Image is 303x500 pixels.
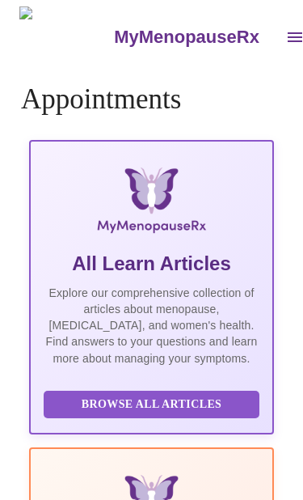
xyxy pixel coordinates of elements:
[112,9,276,66] a: MyMenopauseRx
[44,391,259,419] button: Browse All Articles
[44,396,263,409] a: Browse All Articles
[114,27,259,48] h3: MyMenopauseRx
[44,285,259,366] p: Explore our comprehensive collection of articles about menopause, [MEDICAL_DATA], and women's hea...
[60,395,243,415] span: Browse All Articles
[81,167,223,238] img: MyMenopauseRx Logo
[21,83,282,116] h4: Appointments
[44,251,259,277] h5: All Learn Articles
[19,6,112,67] img: MyMenopauseRx Logo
